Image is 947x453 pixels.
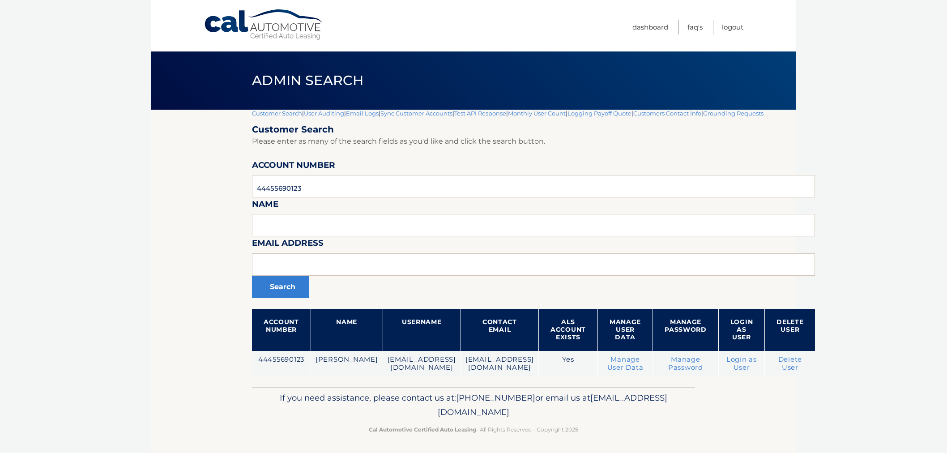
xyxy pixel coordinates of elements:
[668,355,703,372] a: Manage Password
[778,355,802,372] a: Delete User
[252,135,815,148] p: Please enter as many of the search fields as you'd like and click the search button.
[508,110,566,117] a: Monthly User Count
[461,309,538,351] th: Contact Email
[204,9,324,41] a: Cal Automotive
[383,351,461,376] td: [EMAIL_ADDRESS][DOMAIN_NAME]
[252,72,363,89] span: Admin Search
[687,20,703,34] a: FAQ's
[258,391,689,419] p: If you need assistance, please contact us at: or email us at
[304,110,344,117] a: User Auditing
[438,393,667,417] span: [EMAIL_ADDRESS][DOMAIN_NAME]
[461,351,538,376] td: [EMAIL_ADDRESS][DOMAIN_NAME]
[252,110,302,117] a: Customer Search
[252,124,815,135] h2: Customer Search
[258,425,689,434] p: - All Rights Reserved - Copyright 2025
[633,110,701,117] a: Customers Contact Info
[722,20,743,34] a: Logout
[252,110,815,387] div: | | | | | | | |
[454,110,506,117] a: Test API Response
[653,309,719,351] th: Manage Password
[632,20,668,34] a: Dashboard
[252,351,311,376] td: 44455690123
[703,110,764,117] a: Grounding Requests
[726,355,757,372] a: Login as User
[252,158,335,175] label: Account Number
[346,110,379,117] a: Email Logs
[252,276,309,298] button: Search
[597,309,653,351] th: Manage User Data
[252,197,278,214] label: Name
[383,309,461,351] th: Username
[311,351,383,376] td: [PERSON_NAME]
[252,309,311,351] th: Account Number
[539,351,598,376] td: Yes
[607,355,644,372] a: Manage User Data
[567,110,631,117] a: Logging Payoff Quote
[380,110,452,117] a: Sync Customer Accounts
[718,309,765,351] th: Login as User
[765,309,815,351] th: Delete User
[456,393,535,403] span: [PHONE_NUMBER]
[311,309,383,351] th: Name
[539,309,598,351] th: ALS Account Exists
[369,426,476,433] strong: Cal Automotive Certified Auto Leasing
[252,236,324,253] label: Email Address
